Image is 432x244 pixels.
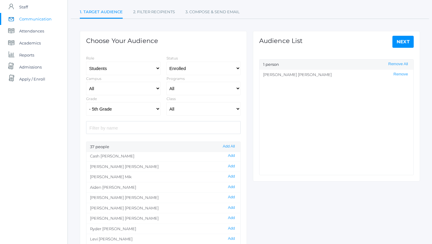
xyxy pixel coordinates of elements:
li: [PERSON_NAME] [PERSON_NAME] [259,70,413,80]
a: 1. Target Audience [80,6,123,19]
span: Apply / Enroll [19,73,45,85]
span: Attendances [19,25,44,37]
h1: Choose Your Audience [86,37,158,44]
li: [PERSON_NAME] [PERSON_NAME] [86,192,240,203]
a: 3. Compose & Send Email [185,6,240,18]
button: Remove All [386,62,410,67]
span: Reports [19,49,34,61]
li: [PERSON_NAME] [PERSON_NAME] [86,213,240,224]
a: Next [392,36,414,48]
button: Add [226,226,237,231]
label: Class [166,96,176,101]
li: [PERSON_NAME] Mik [86,172,240,182]
a: 2. Filter Recipients [133,6,175,18]
li: [PERSON_NAME] [PERSON_NAME] [86,203,240,213]
span: Communication [19,13,52,25]
span: Staff [19,1,28,13]
button: Add [226,153,237,158]
label: Programs [166,76,185,81]
label: Role [86,56,94,60]
button: Remove [392,72,410,77]
li: Cash [PERSON_NAME] [86,151,240,161]
button: Add [226,174,237,179]
h1: Audience List [259,37,303,44]
label: Grade [86,96,97,101]
button: Add [226,164,237,169]
li: Aiden [PERSON_NAME] [86,182,240,193]
div: 1 person [259,59,413,70]
button: Add [226,215,237,221]
li: [PERSON_NAME] [PERSON_NAME] [86,161,240,172]
button: Add All [221,144,237,149]
button: Add [226,205,237,210]
button: Add [226,185,237,190]
button: Add [226,195,237,200]
label: Status [166,56,178,60]
div: 37 people [86,142,240,152]
span: Admissions [19,61,42,73]
label: Campus [86,76,101,81]
li: Ryder [PERSON_NAME] [86,224,240,234]
span: Academics [19,37,41,49]
input: Filter by name [86,121,241,134]
button: Add [226,236,237,241]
